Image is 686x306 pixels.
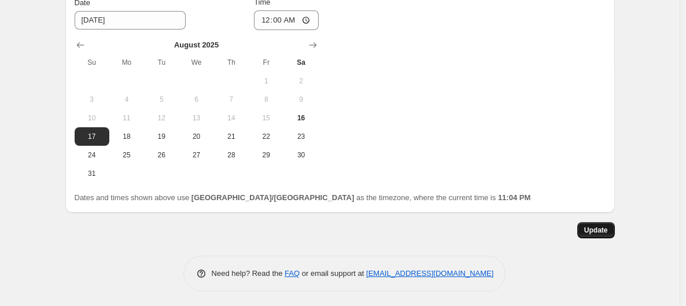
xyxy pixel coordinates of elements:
[109,109,144,127] button: Monday August 11 2025
[253,150,279,160] span: 29
[577,222,615,238] button: Update
[114,113,139,123] span: 11
[75,146,109,164] button: Sunday August 24 2025
[214,90,249,109] button: Thursday August 7 2025
[214,53,249,72] th: Thursday
[253,58,279,67] span: Fr
[219,113,244,123] span: 14
[114,58,139,67] span: Mo
[109,90,144,109] button: Monday August 4 2025
[288,58,314,67] span: Sa
[179,146,213,164] button: Wednesday August 27 2025
[144,127,179,146] button: Tuesday August 19 2025
[75,127,109,146] button: Sunday August 17 2025
[75,11,186,30] input: 8/16/2025
[144,146,179,164] button: Tuesday August 26 2025
[249,72,283,90] button: Friday August 1 2025
[300,269,366,278] span: or email support at
[79,169,105,178] span: 31
[219,132,244,141] span: 21
[283,72,318,90] button: Saturday August 2 2025
[283,53,318,72] th: Saturday
[214,109,249,127] button: Thursday August 14 2025
[179,53,213,72] th: Wednesday
[109,53,144,72] th: Monday
[249,90,283,109] button: Friday August 8 2025
[183,113,209,123] span: 13
[144,53,179,72] th: Tuesday
[253,95,279,104] span: 8
[219,95,244,104] span: 7
[498,193,530,202] b: 11:04 PM
[191,193,354,202] b: [GEOGRAPHIC_DATA]/[GEOGRAPHIC_DATA]
[149,113,174,123] span: 12
[144,109,179,127] button: Tuesday August 12 2025
[249,146,283,164] button: Friday August 29 2025
[253,76,279,86] span: 1
[183,58,209,67] span: We
[179,109,213,127] button: Wednesday August 13 2025
[114,150,139,160] span: 25
[179,90,213,109] button: Wednesday August 6 2025
[285,269,300,278] a: FAQ
[288,76,314,86] span: 2
[179,127,213,146] button: Wednesday August 20 2025
[183,95,209,104] span: 6
[144,90,179,109] button: Tuesday August 5 2025
[288,95,314,104] span: 9
[109,127,144,146] button: Monday August 18 2025
[109,146,144,164] button: Monday August 25 2025
[212,269,285,278] span: Need help? Read the
[219,58,244,67] span: Th
[72,37,88,53] button: Show previous month, July 2025
[79,113,105,123] span: 10
[249,109,283,127] button: Friday August 15 2025
[283,146,318,164] button: Saturday August 30 2025
[183,132,209,141] span: 20
[149,58,174,67] span: Tu
[79,150,105,160] span: 24
[114,95,139,104] span: 4
[249,53,283,72] th: Friday
[253,132,279,141] span: 22
[79,95,105,104] span: 3
[366,269,493,278] a: [EMAIL_ADDRESS][DOMAIN_NAME]
[305,37,321,53] button: Show next month, September 2025
[283,90,318,109] button: Saturday August 9 2025
[75,53,109,72] th: Sunday
[219,150,244,160] span: 28
[584,226,608,235] span: Update
[214,127,249,146] button: Thursday August 21 2025
[288,113,314,123] span: 16
[254,10,319,30] input: 12:00
[79,58,105,67] span: Su
[75,193,531,202] span: Dates and times shown above use as the timezone, where the current time is
[214,146,249,164] button: Thursday August 28 2025
[149,150,174,160] span: 26
[114,132,139,141] span: 18
[149,95,174,104] span: 5
[283,127,318,146] button: Saturday August 23 2025
[183,150,209,160] span: 27
[75,90,109,109] button: Sunday August 3 2025
[253,113,279,123] span: 15
[249,127,283,146] button: Friday August 22 2025
[75,109,109,127] button: Sunday August 10 2025
[283,109,318,127] button: Today Saturday August 16 2025
[288,132,314,141] span: 23
[288,150,314,160] span: 30
[149,132,174,141] span: 19
[79,132,105,141] span: 17
[75,164,109,183] button: Sunday August 31 2025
